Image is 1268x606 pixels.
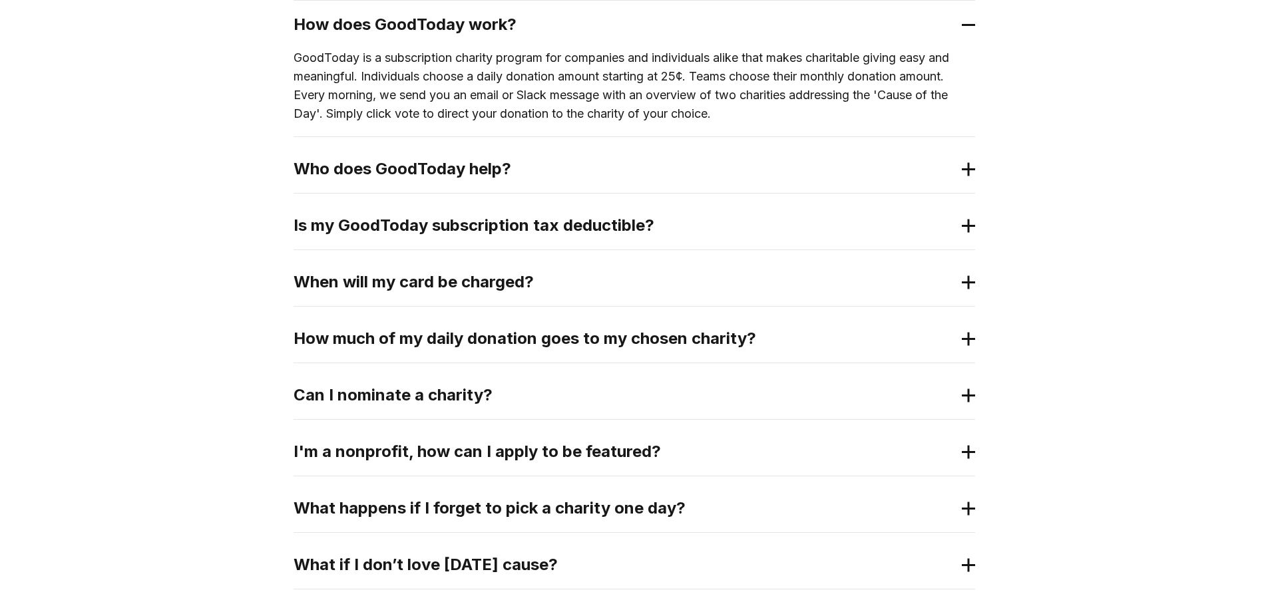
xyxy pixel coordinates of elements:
[294,328,954,349] h2: How much of my daily donation goes to my chosen charity?
[294,441,954,462] h2: I'm a nonprofit, how can I apply to be featured?
[294,498,954,519] h2: What happens if I forget to pick a charity one day?
[294,384,954,406] h2: Can I nominate a charity?
[294,271,954,293] h2: When will my card be charged?
[294,215,954,236] h2: Is my GoodToday subscription tax deductible?
[294,49,975,123] p: GoodToday is a subscription charity program for companies and individuals alike that makes charit...
[294,554,954,575] h2: What if I don’t love [DATE] cause?
[294,158,954,180] h2: Who does GoodToday help?
[294,14,954,35] h2: How does GoodToday work?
